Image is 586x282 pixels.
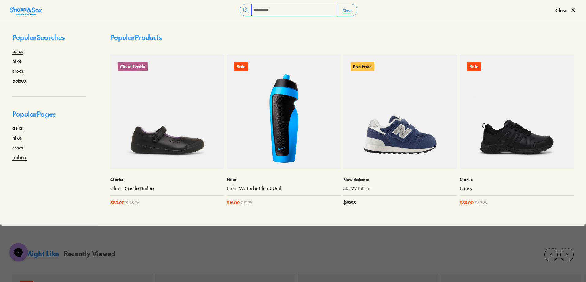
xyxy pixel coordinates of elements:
a: Sale [460,55,574,169]
span: Close [555,6,568,14]
p: New Balance [343,176,457,183]
a: asics [12,47,23,55]
a: crocs [12,67,23,74]
a: nike [12,134,22,141]
p: Clarks [110,176,224,183]
p: Popular Searches [12,32,86,47]
p: Popular Pages [12,109,86,124]
p: Popular Products [110,32,162,42]
p: Fan Fave [351,62,374,71]
p: Nike [227,176,341,183]
span: $ 149.95 [126,199,139,206]
span: $ 19.95 [241,199,252,206]
img: SNS_Logo_Responsive.svg [10,6,42,16]
a: nike [12,57,22,64]
button: You Might Like [12,249,59,260]
a: Noisy [460,185,574,192]
a: Sale [227,55,341,169]
span: $ 50.00 [460,199,474,206]
a: 313 V2 Infant [343,185,457,192]
iframe: Gorgias live chat messenger [6,241,31,264]
a: asics [12,124,23,131]
a: bobux [12,153,27,161]
a: Cloud Castle [110,55,224,169]
span: $ 59.95 [343,199,356,206]
p: Clarks [460,176,574,183]
a: crocs [12,144,23,151]
p: Sale [234,62,248,71]
button: Close [555,3,576,17]
span: $ 89.95 [475,199,487,206]
a: Nike Waterbottle 600ml [227,185,341,192]
span: $ 80.00 [110,199,124,206]
a: Cloud Castle Bailee [110,185,224,192]
span: $ 15.00 [227,199,240,206]
p: Cloud Castle [118,62,148,71]
button: Clear [338,5,357,16]
a: Fan Fave [343,55,457,169]
button: Recently Viewed [64,249,116,260]
a: bobux [12,77,27,84]
p: Sale [467,62,481,71]
a: Shoes &amp; Sox [10,5,42,15]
